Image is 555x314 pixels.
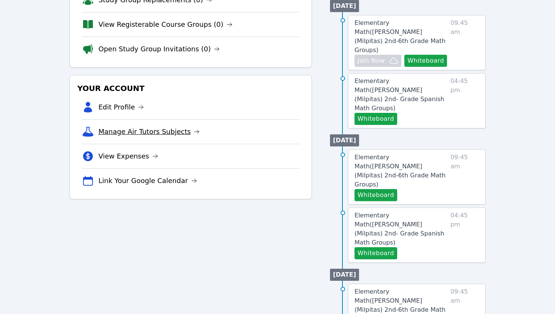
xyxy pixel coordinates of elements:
a: View Expenses [99,151,158,162]
a: Elementary Math([PERSON_NAME] (Milpitas) 2nd- Grade Spanish Math Groups) [355,211,447,247]
a: Edit Profile [99,102,144,112]
button: Whiteboard [355,113,397,125]
span: 09:45 am [450,18,479,67]
a: Elementary Math([PERSON_NAME] (Milpitas) 2nd-6th Grade Math Groups) [355,18,447,55]
span: Elementary Math ( [PERSON_NAME] (Milpitas) 2nd- Grade Spanish Math Groups ) [355,77,444,112]
a: Elementary Math([PERSON_NAME] (Milpitas) 2nd- Grade Spanish Math Groups) [355,77,447,113]
span: 04:45 pm [450,77,479,125]
button: Join Now [355,55,401,67]
a: View Registerable Course Groups (0) [99,19,233,30]
button: Whiteboard [355,247,397,259]
a: Link Your Google Calendar [99,175,197,186]
span: Elementary Math ( [PERSON_NAME] (Milpitas) 2nd- Grade Spanish Math Groups ) [355,212,444,246]
li: [DATE] [330,134,359,146]
a: Manage Air Tutors Subjects [99,126,200,137]
span: 04:45 pm [450,211,479,259]
button: Whiteboard [355,189,397,201]
h3: Your Account [76,82,305,95]
span: Elementary Math ( [PERSON_NAME] (Milpitas) 2nd-6th Grade Math Groups ) [355,19,446,54]
a: Elementary Math([PERSON_NAME] (Milpitas) 2nd-6th Grade Math Groups) [355,153,447,189]
span: Elementary Math ( [PERSON_NAME] (Milpitas) 2nd-6th Grade Math Groups ) [355,154,446,188]
a: Open Study Group Invitations (0) [99,44,220,54]
span: Join Now [358,56,385,65]
span: 09:45 am [450,153,479,201]
li: [DATE] [330,269,359,281]
button: Whiteboard [404,55,447,67]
